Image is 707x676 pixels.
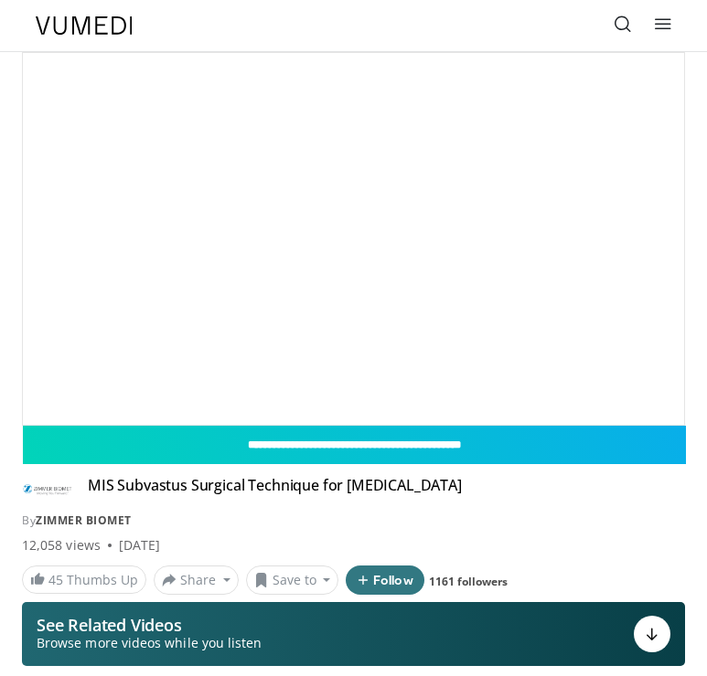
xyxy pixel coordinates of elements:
[119,536,160,555] div: [DATE]
[48,571,63,588] span: 45
[23,53,684,425] video-js: Video Player
[346,565,424,595] button: Follow
[22,565,146,594] a: 45 Thumbs Up
[88,476,462,505] h4: MIS Subvastus Surgical Technique for [MEDICAL_DATA]
[22,476,73,505] img: Zimmer Biomet
[22,602,685,666] button: See Related Videos Browse more videos while you listen
[22,512,685,529] div: By
[246,565,339,595] button: Save to
[37,616,262,634] p: See Related Videos
[36,512,132,528] a: Zimmer Biomet
[154,565,239,595] button: Share
[37,634,262,652] span: Browse more videos while you listen
[429,574,508,589] a: 1161 followers
[22,536,101,555] span: 12,058 views
[36,16,133,35] img: VuMedi Logo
